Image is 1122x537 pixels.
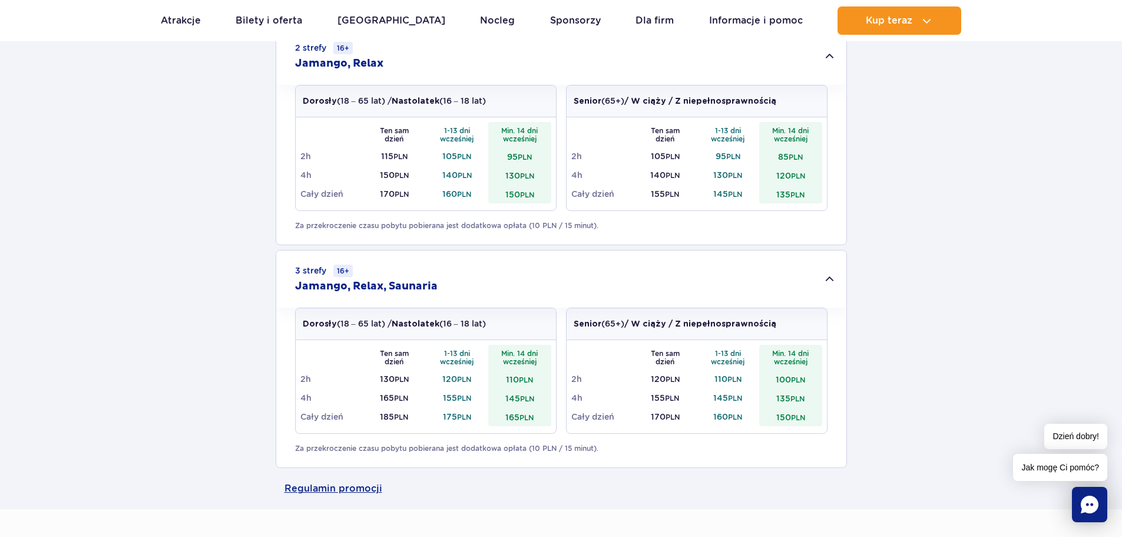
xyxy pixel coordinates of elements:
[574,95,776,107] p: (65+)
[295,279,438,294] h2: Jamango, Relax, Saunaria
[488,122,551,147] th: Min. 14 dni wcześniej
[457,413,471,421] small: PLN
[1013,454,1107,481] span: Jak mogę Ci pomóc?
[574,318,776,330] p: (65+)
[488,388,551,407] td: 145
[636,6,674,35] a: Dla firm
[634,122,697,147] th: Ten sam dzień
[574,320,601,328] strong: Senior
[457,375,471,384] small: PLN
[426,407,489,426] td: 175
[392,320,439,328] strong: Nastolatek
[697,388,760,407] td: 145
[728,394,742,403] small: PLN
[791,172,805,180] small: PLN
[300,166,363,185] td: 4h
[300,407,363,426] td: Cały dzień
[300,147,363,166] td: 2h
[488,185,551,203] td: 150
[457,394,471,403] small: PLN
[337,6,445,35] a: [GEOGRAPHIC_DATA]
[665,190,679,199] small: PLN
[634,147,697,166] td: 105
[634,388,697,407] td: 155
[697,345,760,370] th: 1-13 dni wcześniej
[759,345,822,370] th: Min. 14 dni wcześniej
[363,166,426,185] td: 150
[426,147,489,166] td: 105
[791,413,805,422] small: PLN
[727,375,742,384] small: PLN
[519,413,534,422] small: PLN
[458,171,472,180] small: PLN
[697,147,760,166] td: 95
[697,407,760,426] td: 160
[333,265,353,277] small: 16+
[634,185,697,203] td: 155
[394,394,408,403] small: PLN
[303,320,337,328] strong: Dorosły
[363,147,426,166] td: 115
[759,407,822,426] td: 150
[634,345,697,370] th: Ten sam dzień
[571,166,634,185] td: 4h
[333,42,353,54] small: 16+
[395,171,409,180] small: PLN
[697,185,760,203] td: 145
[295,42,353,54] small: 2 strefy
[728,413,742,421] small: PLN
[295,57,383,71] h2: Jamango, Relax
[759,122,822,147] th: Min. 14 dni wcześniej
[161,6,201,35] a: Atrakcje
[520,394,534,403] small: PLN
[790,190,805,199] small: PLN
[571,185,634,203] td: Cały dzień
[295,265,353,277] small: 3 strefy
[363,407,426,426] td: 185
[634,370,697,388] td: 120
[634,166,697,185] td: 140
[726,152,740,161] small: PLN
[488,407,551,426] td: 165
[697,122,760,147] th: 1-13 dni wcześniej
[426,122,489,147] th: 1-13 dni wcześniej
[363,345,426,370] th: Ten sam dzień
[838,6,961,35] button: Kup teraz
[488,166,551,185] td: 130
[392,97,439,106] strong: Nastolatek
[363,370,426,388] td: 130
[363,122,426,147] th: Ten sam dzień
[709,6,803,35] a: Informacje i pomoc
[728,190,742,199] small: PLN
[300,388,363,407] td: 4h
[284,468,838,509] a: Regulamin promocji
[571,370,634,388] td: 2h
[394,413,408,421] small: PLN
[236,6,302,35] a: Bilety i oferta
[697,370,760,388] td: 110
[295,443,828,454] p: Za przekroczenie czasu pobytu pobierana jest dodatkowa opłata (10 PLN / 15 minut).
[426,370,489,388] td: 120
[624,97,776,106] strong: / W ciąży / Z niepełnosprawnością
[790,394,805,403] small: PLN
[426,166,489,185] td: 140
[520,172,534,180] small: PLN
[363,185,426,203] td: 170
[363,388,426,407] td: 165
[571,388,634,407] td: 4h
[488,147,551,166] td: 95
[791,375,805,384] small: PLN
[303,318,486,330] p: (18 – 65 lat) / (16 – 18 lat)
[295,220,828,231] p: Za przekroczenie czasu pobytu pobierana jest dodatkowa opłata (10 PLN / 15 minut).
[1044,424,1107,449] span: Dzień dobry!
[759,166,822,185] td: 120
[488,345,551,370] th: Min. 14 dni wcześniej
[759,388,822,407] td: 135
[457,190,471,199] small: PLN
[300,370,363,388] td: 2h
[571,407,634,426] td: Cały dzień
[666,171,680,180] small: PLN
[666,152,680,161] small: PLN
[697,166,760,185] td: 130
[488,370,551,388] td: 110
